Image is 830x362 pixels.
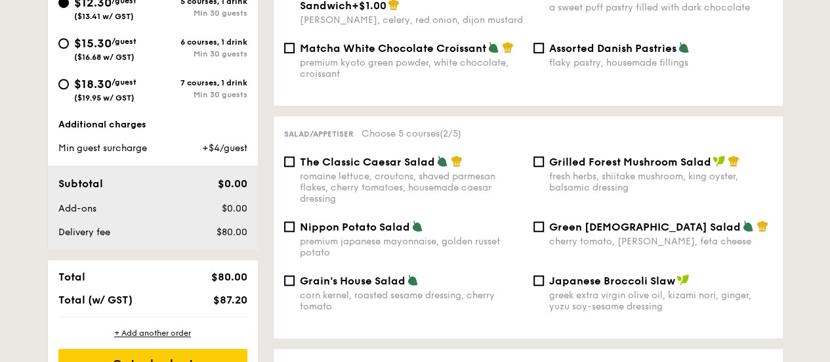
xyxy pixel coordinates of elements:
span: Add-ons [58,203,96,214]
input: Matcha White Chocolate Croissantpremium kyoto green powder, white chocolate, croissant [284,43,295,53]
div: 7 courses, 1 drink [153,78,247,87]
img: icon-chef-hat.a58ddaea.svg [502,41,514,53]
div: 6 courses, 1 drink [153,37,247,47]
img: icon-vegetarian.fe4039eb.svg [436,155,448,167]
div: flaky pastry, housemade fillings [549,57,772,68]
span: Min guest surcharge [58,143,147,154]
input: $18.30/guest($19.95 w/ GST)7 courses, 1 drinkMin 30 guests [58,79,69,89]
span: +$4/guest [201,143,247,154]
div: premium japanese mayonnaise, golden russet potato [300,236,523,258]
span: $80.00 [211,271,247,283]
span: $18.30 [74,77,112,91]
span: Total [58,271,85,283]
span: ($13.41 w/ GST) [74,12,134,21]
input: $15.30/guest($16.68 w/ GST)6 courses, 1 drinkMin 30 guests [58,38,69,49]
input: Grain's House Saladcorn kernel, roasted sesame dressing, cherry tomato [284,275,295,286]
img: icon-chef-hat.a58ddaea.svg [757,220,768,232]
input: Assorted Danish Pastriesflaky pastry, housemade fillings [533,43,544,53]
div: + Add another order [58,328,247,338]
div: premium kyoto green powder, white chocolate, croissant [300,57,523,79]
span: $80.00 [216,227,247,238]
img: icon-vegan.f8ff3823.svg [713,155,726,167]
span: The Classic Caesar Salad [300,156,435,168]
span: Grilled Forest Mushroom Salad [549,156,711,168]
div: corn kernel, roasted sesame dressing, cherry tomato [300,290,523,312]
div: Min 30 guests [153,9,247,18]
div: Additional charges [58,118,247,131]
span: ($16.68 w/ GST) [74,53,135,62]
span: ($19.95 w/ GST) [74,93,135,102]
span: Assorted Danish Pastries [549,42,676,55]
div: fresh herbs, shiitake mushroom, king oyster, balsamic dressing [549,171,772,193]
span: Green [DEMOGRAPHIC_DATA] Salad [549,221,741,233]
input: Green [DEMOGRAPHIC_DATA] Saladcherry tomato, [PERSON_NAME], feta cheese [533,221,544,232]
div: cherry tomato, [PERSON_NAME], feta cheese [549,236,772,247]
span: /guest [112,37,136,46]
span: $0.00 [217,177,247,190]
input: Grilled Forest Mushroom Saladfresh herbs, shiitake mushroom, king oyster, balsamic dressing [533,156,544,167]
img: icon-vegetarian.fe4039eb.svg [407,274,419,286]
img: icon-vegetarian.fe4039eb.svg [678,41,690,53]
span: $15.30 [74,36,112,51]
span: (2/5) [440,128,461,139]
span: /guest [112,78,136,87]
span: Matcha White Chocolate Croissant [300,42,486,55]
div: Min 30 guests [153,49,247,58]
div: Min 30 guests [153,90,247,99]
input: The Classic Caesar Saladromaine lettuce, croutons, shaved parmesan flakes, cherry tomatoes, house... [284,156,295,167]
span: Subtotal [58,177,103,190]
span: Grain's House Salad [300,275,405,287]
span: Choose 5 courses [362,128,461,139]
img: icon-vegetarian.fe4039eb.svg [488,41,499,53]
span: Total (w/ GST) [58,294,133,306]
img: icon-chef-hat.a58ddaea.svg [728,155,739,167]
div: romaine lettuce, croutons, shaved parmesan flakes, cherry tomatoes, housemade caesar dressing [300,171,523,204]
img: icon-vegan.f8ff3823.svg [676,274,690,286]
img: icon-vegetarian.fe4039eb.svg [411,220,423,232]
span: $87.20 [213,294,247,306]
div: greek extra virgin olive oil, kizami nori, ginger, yuzu soy-sesame dressing [549,290,772,312]
span: $0.00 [221,203,247,214]
img: icon-chef-hat.a58ddaea.svg [451,155,463,167]
span: Salad/Appetiser [284,129,354,139]
span: Nippon Potato Salad [300,221,410,233]
input: Nippon Potato Saladpremium japanese mayonnaise, golden russet potato [284,221,295,232]
span: Delivery fee [58,227,110,238]
span: Japanese Broccoli Slaw [549,275,675,287]
div: [PERSON_NAME], celery, red onion, dijon mustard [300,14,523,26]
div: a sweet puff pastry filled with dark chocolate [549,2,772,13]
input: Japanese Broccoli Slawgreek extra virgin olive oil, kizami nori, ginger, yuzu soy-sesame dressing [533,275,544,286]
img: icon-vegetarian.fe4039eb.svg [742,220,754,232]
